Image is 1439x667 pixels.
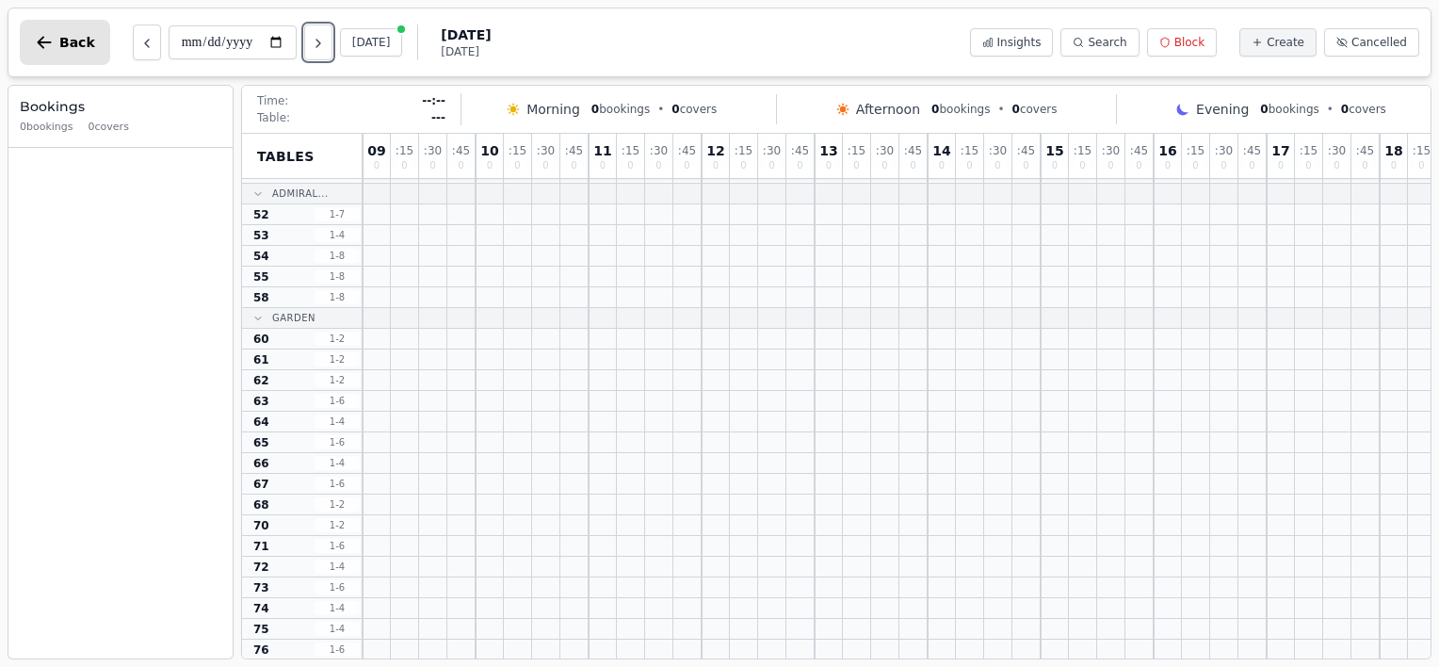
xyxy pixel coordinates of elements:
span: 54 [253,249,269,264]
span: 1 - 4 [315,456,360,470]
span: 0 [627,161,633,171]
span: 12 [706,144,724,157]
span: 0 [487,161,493,171]
span: 0 [1305,161,1311,171]
span: 1 - 4 [315,560,360,574]
span: 0 [1192,161,1198,171]
span: 0 [1108,161,1113,171]
span: 1 - 2 [315,497,360,512]
span: 1 - 6 [315,435,360,449]
span: 0 [1341,103,1349,116]
span: : 45 [565,145,583,156]
span: 0 [1012,103,1020,116]
span: 55 [253,269,269,285]
span: : 45 [678,145,696,156]
span: : 45 [452,145,470,156]
span: : 15 [1187,145,1205,156]
span: 14 [932,144,950,157]
button: Next day [304,24,332,60]
span: 0 [881,161,887,171]
span: 76 [253,643,269,658]
span: 16 [1158,144,1176,157]
span: : 45 [1130,145,1148,156]
span: 1 - 2 [315,332,360,346]
span: • [997,102,1004,117]
span: 1 - 4 [315,228,360,242]
span: : 15 [1074,145,1091,156]
span: : 30 [424,145,442,156]
span: : 30 [1215,145,1233,156]
span: : 30 [650,145,668,156]
span: 58 [253,290,269,305]
span: Tables [257,147,315,166]
span: 0 bookings [20,120,73,136]
span: Garden [272,311,315,325]
span: 63 [253,394,269,409]
span: 64 [253,415,269,430]
span: 1 - 6 [315,643,360,657]
span: 1 - 4 [315,415,360,429]
button: Cancelled [1324,28,1419,57]
span: 1 - 4 [315,622,360,636]
span: 0 [600,161,606,171]
span: 0 [1079,161,1085,171]
span: 0 [966,161,972,171]
span: : 15 [848,145,865,156]
h3: Bookings [20,97,221,116]
span: 17 [1271,144,1289,157]
span: : 30 [537,145,555,156]
span: 0 [939,161,945,171]
span: 60 [253,332,269,347]
span: : 15 [622,145,639,156]
span: 0 [1249,161,1254,171]
span: 1 - 8 [315,249,360,263]
span: 0 [1278,161,1284,171]
span: : 15 [509,145,526,156]
span: 0 [514,161,520,171]
span: 66 [253,456,269,471]
span: 1 - 4 [315,601,360,615]
span: 0 [1052,161,1058,171]
span: bookings [1260,102,1318,117]
button: Back [20,20,110,65]
span: 10 [480,144,498,157]
span: bookings [931,102,990,117]
span: : 15 [1413,145,1431,156]
span: 75 [253,622,269,637]
span: 0 [768,161,774,171]
span: : 30 [1102,145,1120,156]
span: : 30 [763,145,781,156]
span: 0 [429,161,435,171]
button: Previous day [133,24,161,60]
span: --:-- [422,93,445,108]
span: 0 [1334,161,1339,171]
span: 1 - 8 [315,290,360,304]
span: : 45 [1356,145,1374,156]
span: : 30 [989,145,1007,156]
span: 0 [401,161,407,171]
span: 0 [910,161,915,171]
span: covers [1012,102,1058,117]
span: Evening [1196,100,1249,119]
span: 0 covers [89,120,129,136]
span: : 15 [396,145,413,156]
span: : 30 [876,145,894,156]
span: 0 [542,161,548,171]
button: [DATE] [340,28,403,57]
span: 0 [1260,103,1268,116]
span: covers [1341,102,1386,117]
span: Afternoon [856,100,920,119]
span: 70 [253,518,269,533]
span: : 45 [1243,145,1261,156]
span: 65 [253,435,269,450]
span: 13 [819,144,837,157]
span: : 45 [791,145,809,156]
span: 0 [853,161,859,171]
span: 0 [931,103,939,116]
span: 1 - 6 [315,477,360,491]
span: 1 - 8 [315,269,360,284]
button: Block [1147,28,1217,57]
span: : 15 [961,145,978,156]
span: 0 [1362,161,1367,171]
span: 0 [713,161,719,171]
